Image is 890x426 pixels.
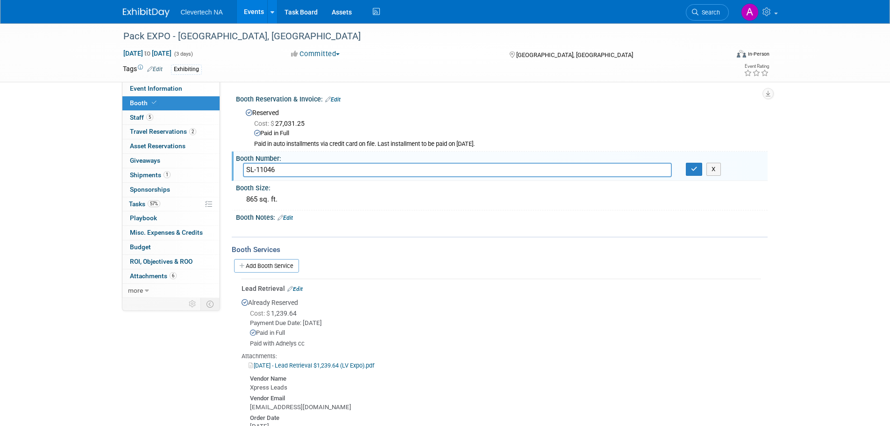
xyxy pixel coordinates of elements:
[706,163,721,176] button: X
[130,243,151,251] span: Budget
[120,28,715,45] div: Pack EXPO - [GEOGRAPHIC_DATA], [GEOGRAPHIC_DATA]
[130,258,192,265] span: ROI, Objectives & ROO
[249,362,374,369] a: [DATE] - Lead Retrieval $1,239.64 (LV Expo).pdf
[236,210,768,223] div: Booth Notes:
[686,4,729,21] a: Search
[164,171,171,178] span: 1
[287,286,303,292] a: Edit
[122,197,220,211] a: Tasks57%
[129,200,160,208] span: Tasks
[748,51,769,58] div: In-Person
[128,287,143,294] span: more
[325,96,341,103] a: Edit
[250,383,761,392] div: Xpress Leads
[130,128,196,135] span: Travel Reservations
[250,319,761,328] div: Payment Due Date: [DATE]
[130,186,170,193] span: Sponsorships
[516,51,633,58] span: [GEOGRAPHIC_DATA], [GEOGRAPHIC_DATA]
[278,215,293,221] a: Edit
[250,403,761,412] div: [EMAIL_ADDRESS][DOMAIN_NAME]
[737,50,746,58] img: Format-Inperson.png
[123,64,163,75] td: Tags
[232,245,768,255] div: Booth Services
[130,99,158,107] span: Booth
[130,171,171,179] span: Shipments
[122,154,220,168] a: Giveaways
[122,226,220,240] a: Misc. Expenses & Credits
[185,298,201,310] td: Personalize Event Tab Strip
[744,64,769,69] div: Event Rating
[152,100,157,105] i: Booth reservation complete
[236,181,768,193] div: Booth Size:
[674,49,770,63] div: Event Format
[130,85,182,92] span: Event Information
[254,120,275,127] span: Cost: $
[130,214,157,222] span: Playbook
[173,51,193,57] span: (3 days)
[122,255,220,269] a: ROI, Objectives & ROO
[234,259,299,273] a: Add Booth Service
[130,157,160,164] span: Giveaways
[122,82,220,96] a: Event Information
[122,125,220,139] a: Travel Reservations2
[123,49,172,58] span: [DATE] [DATE]
[122,168,220,182] a: Shipments1
[148,200,160,207] span: 57%
[250,340,761,348] div: Paid with Adnelys cc
[122,96,220,110] a: Booth
[236,152,768,163] div: Booth Number:
[200,298,220,310] td: Toggle Event Tabs
[122,111,220,125] a: Staff5
[250,412,761,423] div: Order Date
[254,129,761,138] div: Paid in Full
[122,183,220,197] a: Sponsorships
[250,392,761,403] div: Vendor Email
[122,269,220,283] a: Attachments6
[130,272,177,280] span: Attachments
[236,92,768,104] div: Booth Reservation & Invoice:
[254,140,761,148] div: Paid in auto installments via credit card on file. Last installment to be paid on [DATE].
[122,139,220,153] a: Asset Reservations
[147,66,163,72] a: Edit
[243,106,761,148] div: Reserved
[130,114,153,121] span: Staff
[122,240,220,254] a: Budget
[122,211,220,225] a: Playbook
[171,65,202,74] div: Exhibiting
[288,49,343,59] button: Committed
[243,192,761,207] div: 865 sq. ft.
[189,128,196,135] span: 2
[741,3,759,21] img: Adnelys Hernandez
[250,373,761,383] div: Vendor Name
[146,114,153,121] span: 5
[130,142,185,150] span: Asset Reservations
[181,8,223,16] span: Clevertech NA
[242,284,761,293] div: Lead Retrieval
[698,9,720,16] span: Search
[130,229,203,236] span: Misc. Expenses & Credits
[254,120,308,127] span: 27,031.25
[250,310,271,317] span: Cost: $
[250,310,300,317] span: 1,239.64
[250,329,761,338] div: Paid in Full
[242,352,761,361] div: Attachments:
[143,50,152,57] span: to
[123,8,170,17] img: ExhibitDay
[170,272,177,279] span: 6
[122,284,220,298] a: more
